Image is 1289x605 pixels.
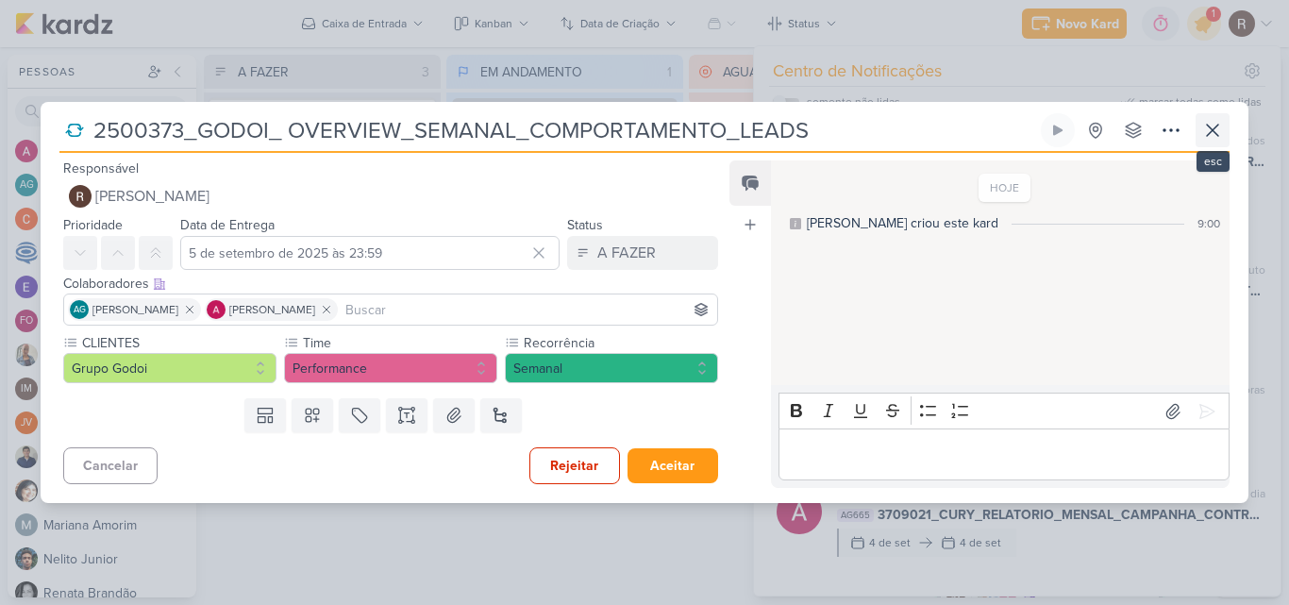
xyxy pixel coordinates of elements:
[529,447,620,484] button: Rejeitar
[807,213,998,233] div: [PERSON_NAME] criou este kard
[522,333,718,353] label: Recorrência
[597,242,656,264] div: A FAZER
[229,301,315,318] span: [PERSON_NAME]
[778,429,1230,480] div: Editor editing area: main
[63,179,718,213] button: [PERSON_NAME]
[69,185,92,208] img: Rafael Dornelles
[1197,151,1230,172] div: esc
[63,353,276,383] button: Grupo Godoi
[92,301,178,318] span: [PERSON_NAME]
[505,353,718,383] button: Semanal
[567,217,603,233] label: Status
[88,113,1037,147] input: Kard Sem Título
[180,217,275,233] label: Data de Entrega
[628,448,718,483] button: Aceitar
[70,300,89,319] div: Aline Gimenez Graciano
[1050,123,1065,138] div: Ligar relógio
[74,306,86,315] p: AG
[63,160,139,176] label: Responsável
[567,236,718,270] button: A FAZER
[1197,215,1220,232] div: 9:00
[342,298,713,321] input: Buscar
[180,236,560,270] input: Select a date
[63,274,718,294] div: Colaboradores
[207,300,226,319] img: Alessandra Gomes
[778,393,1230,429] div: Editor toolbar
[95,185,209,208] span: [PERSON_NAME]
[63,217,123,233] label: Prioridade
[80,333,276,353] label: CLIENTES
[301,333,497,353] label: Time
[63,447,158,484] button: Cancelar
[284,353,497,383] button: Performance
